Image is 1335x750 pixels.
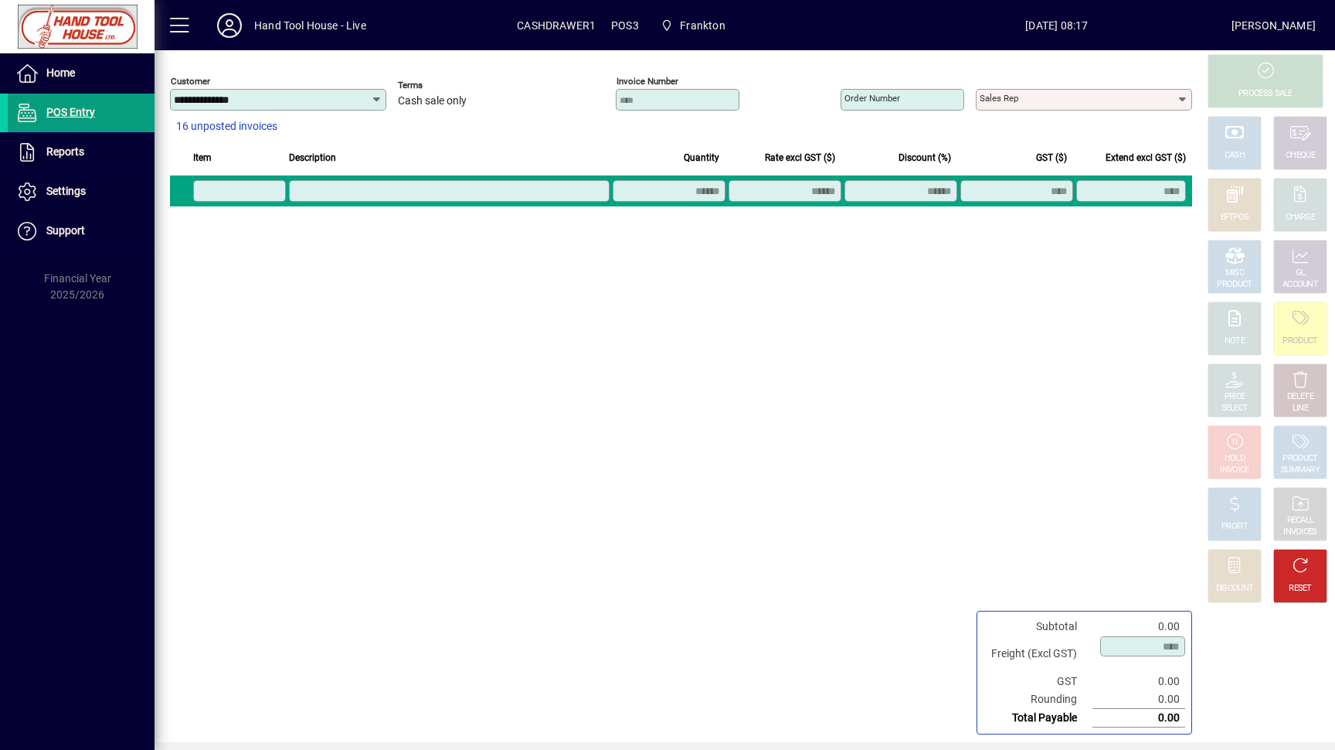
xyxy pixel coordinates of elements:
[611,13,639,38] span: POS3
[1225,391,1245,403] div: PRICE
[1293,403,1308,414] div: LINE
[1238,88,1293,100] div: PROCESS SALE
[983,709,1092,728] td: Total Payable
[517,13,596,38] span: CASHDRAWER1
[171,76,210,87] mat-label: Customer
[254,13,366,38] div: Hand Tool House - Live
[8,172,155,211] a: Settings
[684,149,719,166] span: Quantity
[980,93,1018,104] mat-label: Sales rep
[398,95,467,107] span: Cash sale only
[170,113,284,141] button: 16 unposted invoices
[46,185,86,197] span: Settings
[1296,268,1306,279] div: GL
[1225,336,1245,347] div: NOTE
[617,76,678,87] mat-label: Invoice number
[1217,279,1252,291] div: PRODUCT
[1221,212,1249,223] div: EFTPOS
[46,106,95,118] span: POS Entry
[1221,521,1248,533] div: PROFIT
[983,636,1092,673] td: Freight (Excl GST)
[205,12,254,39] button: Profile
[1225,453,1245,465] div: HOLD
[1287,515,1314,527] div: RECALL
[983,618,1092,636] td: Subtotal
[882,13,1231,38] span: [DATE] 08:17
[680,13,725,38] span: Frankton
[1216,583,1253,595] div: DISCOUNT
[46,224,85,237] span: Support
[844,93,900,104] mat-label: Order number
[176,118,277,135] span: 16 unposted invoices
[1231,13,1316,38] div: [PERSON_NAME]
[983,673,1092,690] td: GST
[1289,583,1312,595] div: RESET
[1282,279,1318,291] div: ACCOUNT
[1092,709,1185,728] td: 0.00
[46,145,84,158] span: Reports
[1220,465,1248,476] div: INVOICE
[1225,150,1245,162] div: CASH
[1092,618,1185,636] td: 0.00
[1106,149,1186,166] span: Extend excl GST ($)
[983,690,1092,709] td: Rounding
[193,149,212,166] span: Item
[46,66,75,79] span: Home
[654,12,732,39] span: Frankton
[1221,403,1248,414] div: SELECT
[1225,268,1244,279] div: MISC
[1282,453,1317,465] div: PRODUCT
[898,149,951,166] span: Discount (%)
[1283,527,1316,538] div: INVOICES
[1036,149,1067,166] span: GST ($)
[8,54,155,93] a: Home
[1286,150,1315,162] div: CHEQUE
[1287,391,1313,403] div: DELETE
[1282,336,1317,347] div: PRODUCT
[1281,465,1320,476] div: SUMMARY
[1092,690,1185,709] td: 0.00
[398,80,491,90] span: Terms
[289,149,336,166] span: Description
[765,149,835,166] span: Rate excl GST ($)
[1092,673,1185,690] td: 0.00
[8,133,155,172] a: Reports
[1286,212,1316,223] div: CHARGE
[8,212,155,251] a: Support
